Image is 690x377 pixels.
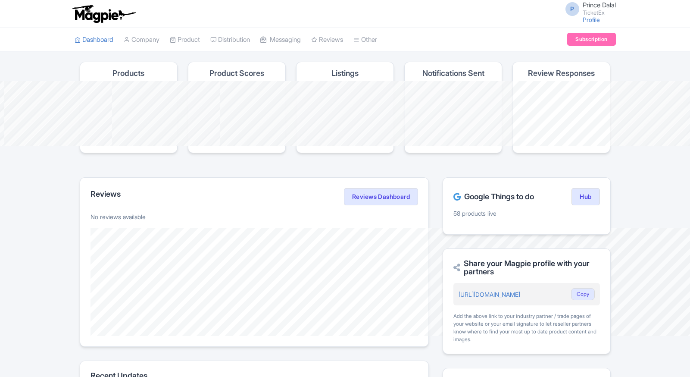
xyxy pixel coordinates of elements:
span: P [565,2,579,16]
h2: Google Things to do [453,192,534,201]
small: TicketEx [583,10,616,16]
a: Hub [571,188,599,205]
h4: Review Responses [528,69,595,78]
img: logo-ab69f6fb50320c5b225c76a69d11143b.png [70,4,137,23]
h4: Notifications Sent [422,69,484,78]
h2: Share your Magpie profile with your partners [453,259,599,276]
a: Subscription [567,33,615,46]
h2: Reviews [91,190,121,198]
a: Distribution [210,28,250,52]
a: Product [170,28,200,52]
p: 58 products live [453,209,599,218]
a: Company [124,28,159,52]
p: No reviews available [91,212,418,221]
h4: Product Scores [209,69,264,78]
a: [URL][DOMAIN_NAME] [459,291,520,298]
a: Reviews Dashboard [344,188,418,205]
h4: Products [112,69,144,78]
a: Profile [583,16,600,23]
div: Add the above link to your industry partner / trade pages of your website or your email signature... [453,312,599,343]
a: Other [353,28,377,52]
button: Copy [571,288,595,300]
a: Dashboard [75,28,113,52]
h4: Listings [331,69,359,78]
a: P Prince Dalal TicketEx [560,2,616,16]
a: Messaging [260,28,301,52]
a: Reviews [311,28,343,52]
span: Prince Dalal [583,1,616,9]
